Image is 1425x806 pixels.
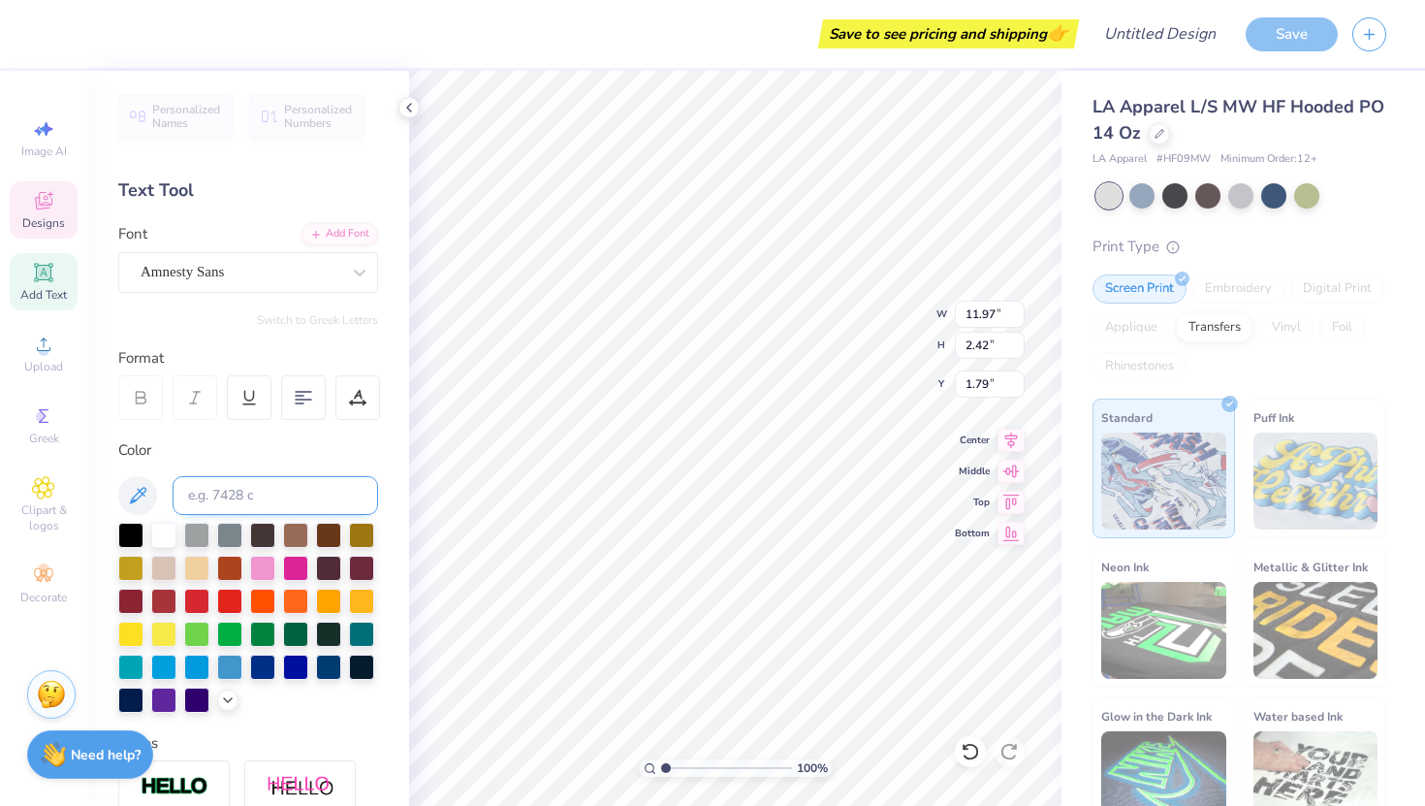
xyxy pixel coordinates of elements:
span: Personalized Numbers [284,103,353,130]
span: Image AI [21,144,67,159]
span: Greek [29,431,59,446]
div: Embroidery [1192,274,1284,304]
span: 👉 [1047,21,1068,45]
img: Metallic & Glitter Ink [1253,582,1378,679]
span: LA Apparel [1092,151,1147,168]
span: # HF09MW [1156,151,1211,168]
span: Metallic & Glitter Ink [1253,557,1368,577]
span: Puff Ink [1253,407,1294,428]
img: Shadow [267,775,334,799]
span: Upload [24,359,63,374]
span: Bottom [955,527,990,540]
div: Styles [118,732,378,755]
div: Save to see pricing and shipping [823,19,1074,48]
strong: Need help? [71,746,141,764]
span: Decorate [20,590,67,605]
div: Rhinestones [1092,352,1187,381]
img: Standard [1101,433,1226,530]
div: Screen Print [1092,274,1187,304]
div: Vinyl [1259,313,1314,342]
span: Center [955,434,990,447]
input: Untitled Design [1089,15,1231,53]
button: Switch to Greek Letters [257,312,378,328]
div: Foil [1319,313,1365,342]
div: Transfers [1176,313,1253,342]
span: Neon Ink [1101,557,1149,577]
div: Text Tool [118,177,378,204]
span: Glow in the Dark Ink [1101,706,1212,726]
div: Digital Print [1290,274,1384,304]
span: Minimum Order: 12 + [1220,151,1317,168]
div: Format [118,347,380,370]
img: Stroke [141,776,208,798]
img: Puff Ink [1253,433,1378,530]
span: Designs [22,215,65,231]
span: Clipart & logos [10,502,78,533]
input: e.g. 7428 c [173,476,378,515]
span: Personalized Names [152,103,221,130]
span: LA Apparel L/S MW HF Hooded PO 14 Oz [1092,95,1384,145]
span: Top [955,496,990,509]
div: Applique [1092,313,1170,342]
span: Standard [1101,407,1153,428]
span: 100 % [797,759,828,777]
div: Add Font [301,223,378,245]
div: Print Type [1092,236,1386,258]
div: Color [118,439,378,462]
span: Water based Ink [1253,706,1343,726]
span: Middle [955,465,990,478]
img: Neon Ink [1101,582,1226,679]
label: Font [118,223,147,245]
span: Add Text [20,287,67,303]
